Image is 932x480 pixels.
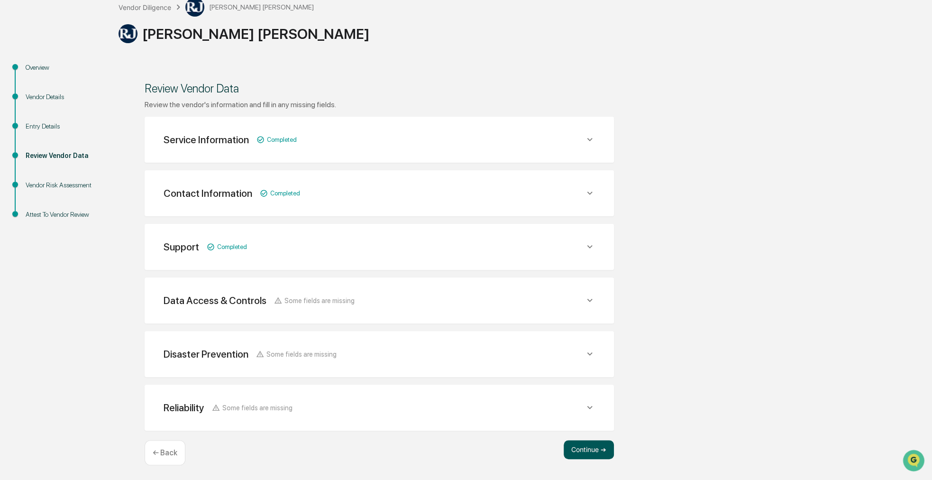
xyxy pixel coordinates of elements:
a: 🔎Data Lookup [6,182,64,199]
span: Completed [270,190,300,197]
div: Support [164,241,199,253]
div: Entry Details [26,121,103,131]
div: Service InformationCompleted [156,128,603,151]
span: Attestations [78,168,118,177]
img: 1746055101610-c473b297-6a78-478c-a979-82029cc54cd1 [9,72,27,89]
div: Overview [26,63,103,73]
div: Start new chat [43,72,155,82]
div: Disaster PreventionSome fields are missing [156,342,603,366]
span: Data Lookup [19,186,60,195]
div: Vendor Diligence [119,3,171,11]
div: Review the vendor's information and fill in any missing fields. [145,100,614,109]
div: 🖐️ [9,169,17,176]
span: [PERSON_NAME] [29,129,77,136]
img: Sigrid Alegria [9,120,25,135]
p: ← Back [153,448,177,457]
div: [PERSON_NAME] [PERSON_NAME] [119,24,927,43]
iframe: Open customer support [902,449,927,474]
a: Powered byPylon [67,209,115,216]
span: • [79,129,82,136]
div: Contact InformationCompleted [156,182,603,205]
div: SupportCompleted [156,235,603,258]
div: Vendor Details [26,92,103,102]
div: Service Information [164,134,249,146]
span: Some fields are missing [266,350,337,358]
div: Vendor Risk Assessment [26,180,103,190]
p: How can we help? [9,19,173,35]
div: Data Access & ControlsSome fields are missing [156,289,603,312]
div: Disaster Prevention [164,348,248,360]
span: [DATE] [84,129,103,136]
a: 🗄️Attestations [65,164,121,181]
div: Reliability [164,402,204,414]
span: Some fields are missing [284,296,355,305]
span: Completed [267,136,297,143]
div: Past conversations [9,105,64,112]
a: 🖐️Preclearance [6,164,65,181]
img: Vendor Logo [119,24,137,43]
span: Preclearance [19,168,61,177]
div: We're available if you need us! [43,82,130,89]
span: Some fields are missing [222,404,292,412]
button: See all [147,103,173,114]
button: Continue ➔ [564,440,614,459]
span: Pylon [94,209,115,216]
div: 🗄️ [69,169,76,176]
div: ReliabilitySome fields are missing [156,396,603,419]
div: Review Vendor Data [145,82,614,95]
div: Review Vendor Data [26,151,103,161]
div: 🔎 [9,187,17,194]
div: Data Access & Controls [164,295,266,306]
img: 8933085812038_c878075ebb4cc5468115_72.jpg [20,72,37,89]
div: Attest To Vendor Review [26,210,103,220]
button: Start new chat [161,75,173,86]
span: Completed [217,243,247,250]
div: Contact Information [164,187,252,199]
